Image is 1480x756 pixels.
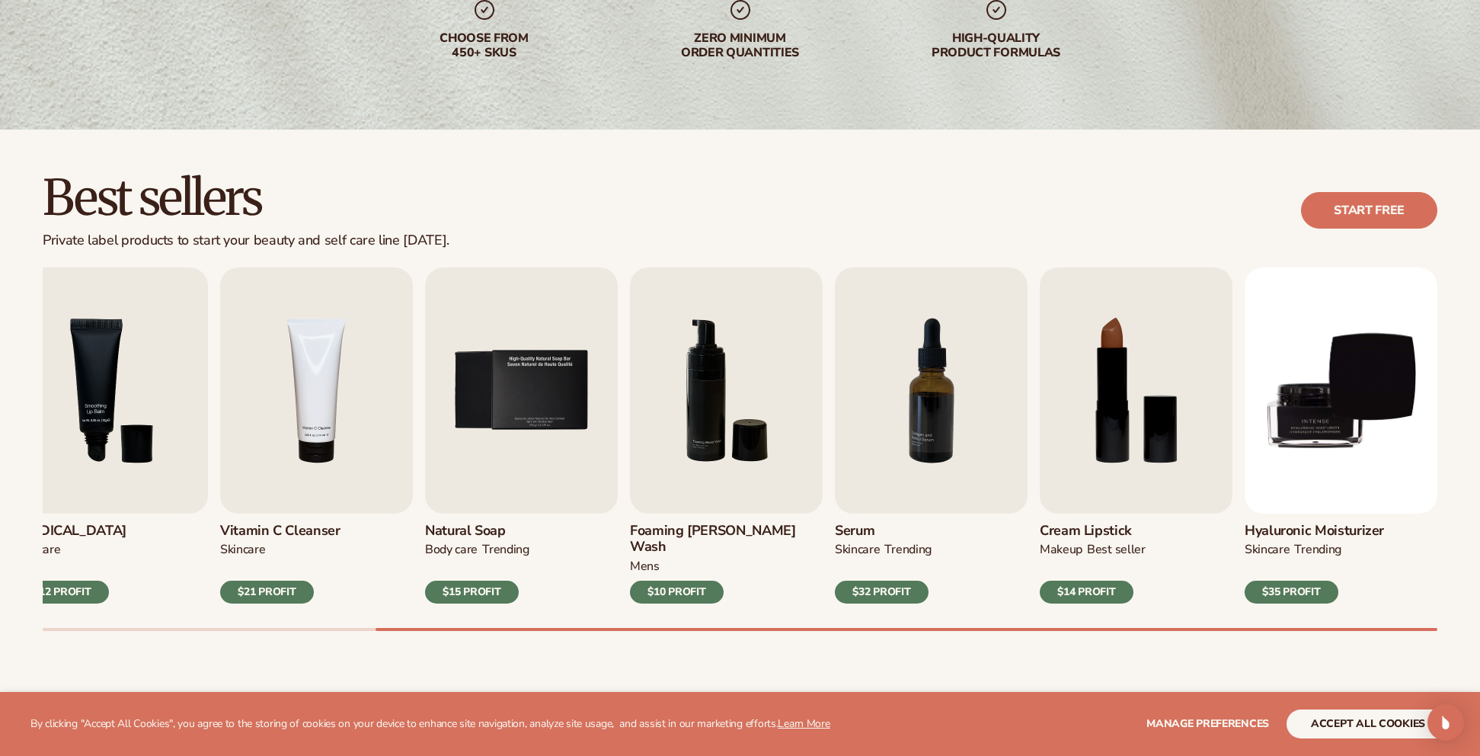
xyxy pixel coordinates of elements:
[425,267,618,604] a: 5 / 9
[43,172,449,223] h2: Best sellers
[1087,542,1146,574] div: BEST SELLER
[43,232,449,249] div: Private label products to start your beauty and self care line [DATE].
[835,542,880,574] div: SKINCARE
[1040,581,1133,604] div: $14 PROFIT
[425,523,529,540] h3: Natural Soap
[482,542,529,574] div: TRENDING
[1146,716,1269,731] span: Manage preferences
[630,267,823,604] a: 6 / 9
[630,523,823,556] h3: Foaming [PERSON_NAME] wash
[1301,192,1437,229] a: Start free
[1427,704,1464,741] div: Open Intercom Messenger
[15,267,208,604] a: 3 / 9
[220,581,314,604] div: $21 PROFIT
[1040,523,1146,540] h3: Cream Lipstick
[1146,710,1269,738] button: Manage preferences
[15,581,109,604] div: $12 PROFIT
[1287,710,1450,738] button: accept all cookies
[220,523,340,540] h3: Vitamin C Cleanser
[1245,542,1290,574] div: SKINCARE
[220,542,265,574] div: Skincare
[778,716,830,731] a: Learn More
[1245,581,1338,604] div: $35 PROFIT
[30,718,830,731] p: By clicking "Accept All Cookies", you agree to the storing of cookies on your device to enhance s...
[1245,267,1437,604] a: 9 / 9
[15,523,126,540] h3: [MEDICAL_DATA]
[1040,267,1232,604] a: 8 / 9
[630,559,660,575] div: mens
[425,581,519,604] div: $15 PROFIT
[1245,523,1384,540] h3: Hyaluronic moisturizer
[1040,542,1082,574] div: MAKEUP
[425,542,478,574] div: BODY Care
[643,31,838,60] div: Zero minimum order quantities
[835,523,932,540] h3: Serum
[220,267,413,604] a: 4 / 9
[884,542,931,574] div: TRENDING
[835,267,1028,604] a: 7 / 9
[835,581,929,604] div: $32 PROFIT
[630,581,724,604] div: $10 PROFIT
[1294,542,1341,574] div: TRENDING
[387,31,582,60] div: Choose from 450+ Skus
[899,31,1094,60] div: High-quality product formulas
